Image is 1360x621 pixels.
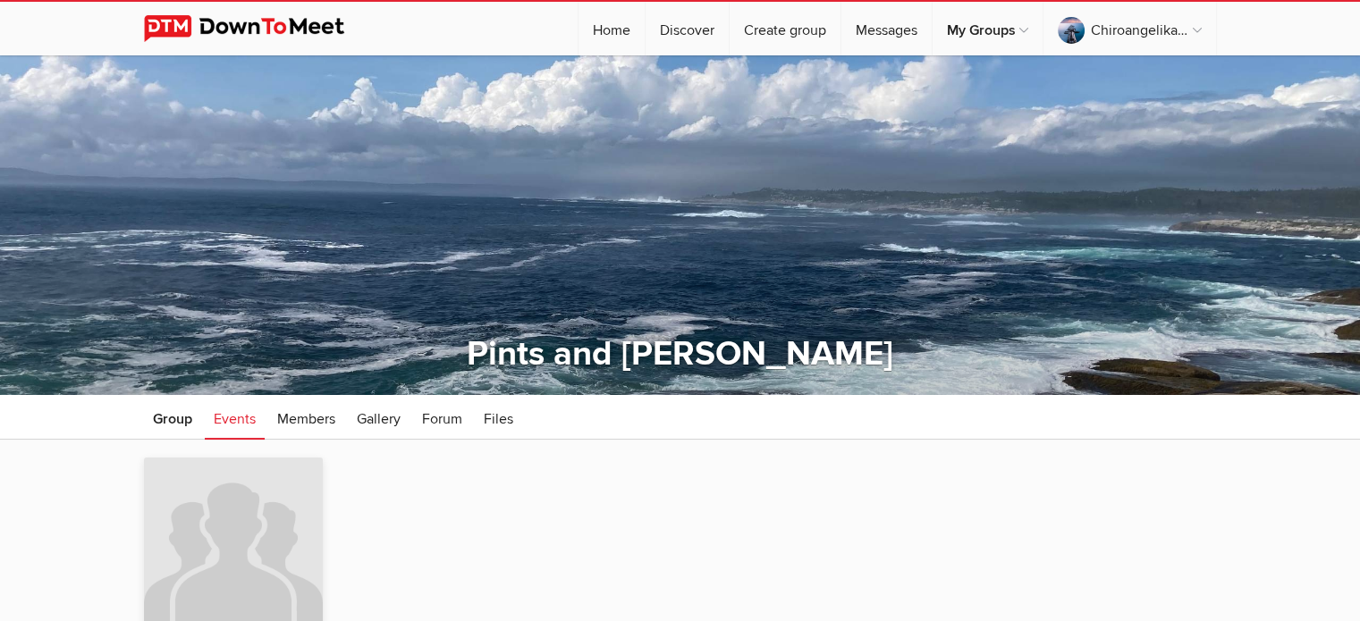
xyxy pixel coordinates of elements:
a: Create group [730,2,840,55]
a: Group [144,395,201,440]
span: Gallery [357,410,401,428]
a: Discover [646,2,729,55]
a: Gallery [348,395,410,440]
span: Files [484,410,513,428]
a: Pints and [PERSON_NAME] [467,333,893,374]
span: Events [214,410,256,428]
span: Forum [422,410,462,428]
span: Members [277,410,335,428]
a: Files [475,395,522,440]
a: My Groups [933,2,1043,55]
a: Events [205,395,265,440]
a: Home [579,2,645,55]
a: Forum [413,395,471,440]
a: Members [268,395,344,440]
a: Chiroangelikahotmailcom [1043,2,1216,55]
img: DownToMeet [144,15,372,42]
span: Group [153,410,192,428]
a: Messages [841,2,932,55]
